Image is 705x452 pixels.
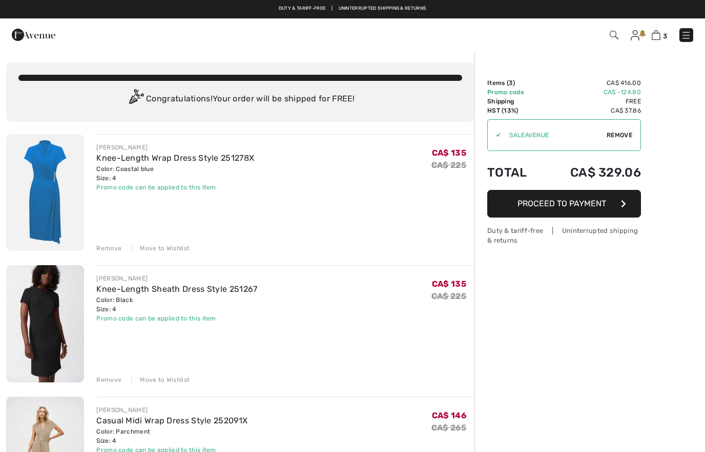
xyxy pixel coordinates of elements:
[96,314,257,323] div: Promo code can be applied to this item
[431,423,466,433] s: CA$ 265
[543,78,641,88] td: CA$ 416.00
[96,183,254,192] div: Promo code can be applied to this item
[487,88,543,97] td: Promo code
[96,427,247,445] div: Color: Parchment Size: 4
[431,291,466,301] s: CA$ 225
[6,265,84,382] img: Knee-Length Sheath Dress Style 251267
[96,295,257,314] div: Color: Black Size: 4
[126,89,146,110] img: Congratulation2.svg
[96,244,121,253] div: Remove
[96,153,254,163] a: Knee-Length Wrap Dress Style 251278X
[96,164,254,183] div: Color: Coastal blue Size: 4
[543,88,641,97] td: CA$ -124.80
[663,32,667,40] span: 3
[6,134,84,251] img: Knee-Length Wrap Dress Style 251278X
[487,97,543,106] td: Shipping
[431,160,466,170] s: CA$ 225
[432,279,466,289] span: CA$ 135
[517,199,606,208] span: Proceed to Payment
[432,148,466,158] span: CA$ 135
[131,244,190,253] div: Move to Wishlist
[432,411,466,420] span: CA$ 146
[652,29,667,41] a: 3
[509,79,513,87] span: 3
[681,30,691,40] img: Menu
[96,405,247,415] div: [PERSON_NAME]
[96,284,257,294] a: Knee-Length Sheath Dress Style 251267
[12,25,55,45] img: 1ère Avenue
[631,30,639,40] img: My Info
[543,155,641,190] td: CA$ 329.06
[96,375,121,384] div: Remove
[96,416,247,425] a: Casual Midi Wrap Dress Style 252091X
[487,190,641,218] button: Proceed to Payment
[96,143,254,152] div: [PERSON_NAME]
[543,97,641,106] td: Free
[12,29,55,39] a: 1ère Avenue
[487,78,543,88] td: Items ( )
[487,226,641,245] div: Duty & tariff-free | Uninterrupted shipping & returns
[610,31,618,39] img: Search
[607,131,632,140] span: Remove
[487,155,543,190] td: Total
[488,131,501,140] div: ✔
[543,106,641,115] td: CA$ 37.86
[131,375,190,384] div: Move to Wishlist
[652,30,660,40] img: Shopping Bag
[501,120,607,150] input: Promo code
[96,274,257,283] div: [PERSON_NAME]
[18,89,462,110] div: Congratulations! Your order will be shipped for FREE!
[487,106,543,115] td: HST (13%)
